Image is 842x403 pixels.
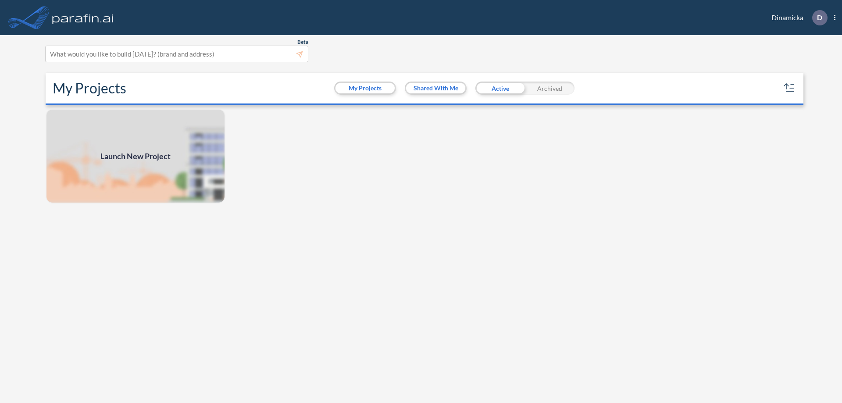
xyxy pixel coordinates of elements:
[46,109,225,203] a: Launch New Project
[475,82,525,95] div: Active
[100,150,171,162] span: Launch New Project
[335,83,395,93] button: My Projects
[50,9,115,26] img: logo
[525,82,574,95] div: Archived
[758,10,835,25] div: Dinamicka
[782,81,796,95] button: sort
[53,80,126,96] h2: My Projects
[46,109,225,203] img: add
[406,83,465,93] button: Shared With Me
[817,14,822,21] p: D
[297,39,308,46] span: Beta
